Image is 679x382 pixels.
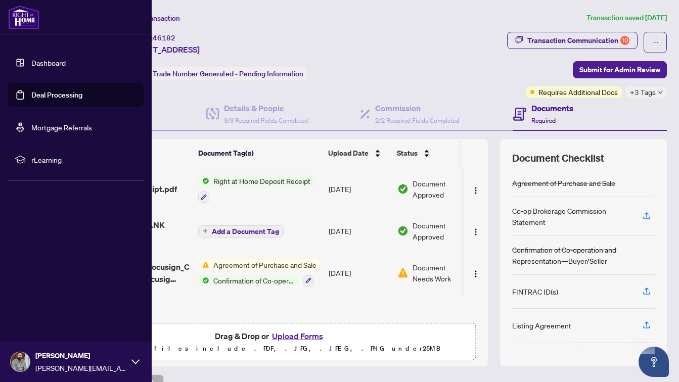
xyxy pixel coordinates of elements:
span: Trade Number Generated - Pending Information [153,69,303,78]
span: Right at Home Deposit Receipt [209,175,314,186]
a: Dashboard [31,58,66,67]
td: [DATE] [325,251,393,295]
span: Submit for Admin Review [579,62,660,78]
img: Document Status [397,225,409,236]
button: Logo [468,223,484,239]
th: Status [393,139,479,167]
img: Logo [472,270,480,278]
th: Document Tag(s) [194,139,324,167]
th: Upload Date [324,139,393,167]
span: Required [531,117,556,124]
span: Document Needs Work [413,262,465,284]
span: Drag & Drop or [215,329,326,343]
img: Profile Icon [11,352,30,371]
button: Open asap [639,347,669,377]
span: Document Checklist [512,151,604,165]
a: Deal Processing [31,90,82,100]
div: Listing Agreement [512,320,571,331]
span: Upload Date [328,148,369,159]
button: Logo [468,181,484,197]
span: [PERSON_NAME][EMAIL_ADDRESS][DOMAIN_NAME] [35,362,126,373]
h4: Details & People [224,102,308,114]
span: Agreement of Purchase and Sale [209,259,321,270]
button: Add a Document Tag [198,225,284,237]
td: [DATE] [325,211,393,251]
div: 10 [620,36,629,45]
div: Status: [125,67,307,80]
img: logo [8,5,39,29]
img: Logo [472,228,480,236]
img: Status Icon [198,259,209,270]
span: ellipsis [652,39,659,46]
span: 3/3 Required Fields Completed [224,117,308,124]
button: Status IconAgreement of Purchase and SaleStatus IconConfirmation of Co-operation and Representati... [198,259,321,287]
span: rLearning [31,154,137,165]
span: down [658,90,663,95]
h4: Documents [531,102,573,114]
div: FINTRAC ID(s) [512,286,558,297]
span: [PERSON_NAME] [35,350,126,361]
button: Logo [468,265,484,281]
img: Status Icon [198,175,209,186]
td: [DATE] [325,167,393,211]
span: Document Approved [413,178,475,200]
span: Requires Additional Docs [538,86,618,98]
span: [STREET_ADDRESS] [125,43,200,56]
div: Transaction Communication [527,32,629,49]
span: plus [203,228,208,233]
span: Status [397,148,418,159]
span: 46182 [153,33,175,42]
button: Upload Forms [269,329,326,343]
a: Mortgage Referrals [31,123,92,132]
span: Document Approved [413,220,475,242]
span: View Transaction [126,14,180,23]
p: Supported files include .PDF, .JPG, .JPEG, .PNG under 25 MB [71,343,469,355]
img: Status Icon [198,275,209,286]
span: 2/2 Required Fields Completed [375,117,459,124]
img: Logo [472,186,480,195]
div: Co-op Brokerage Commission Statement [512,205,630,227]
div: Agreement of Purchase and Sale [512,177,615,188]
h4: Commission [375,102,459,114]
span: Drag & Drop orUpload FormsSupported files include .PDF, .JPG, .JPEG, .PNG under25MB [65,323,475,361]
button: Transaction Communication10 [507,32,638,49]
span: Add a Document Tag [212,228,279,235]
div: Confirmation of Co-operation and Representation—Buyer/Seller [512,244,655,266]
article: Transaction saved [DATE] [586,12,667,24]
button: Submit for Admin Review [573,61,667,78]
button: Add a Document Tag [198,224,284,237]
button: Status IconRight at Home Deposit Receipt [198,175,314,203]
img: Document Status [397,183,409,195]
span: +3 Tags [630,86,656,98]
span: Confirmation of Co-operation and Representation—Buyer/Seller [209,275,299,286]
img: Document Status [397,267,409,278]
